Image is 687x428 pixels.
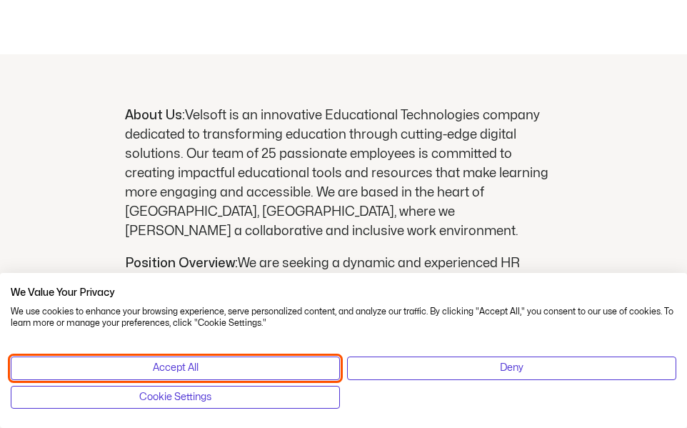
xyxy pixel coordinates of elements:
[11,386,340,409] button: Adjust cookie preferences
[153,360,199,376] span: Accept All
[139,389,211,405] span: Cookie Settings
[11,357,340,379] button: Accept all cookies
[11,306,676,330] p: We use cookies to enhance your browsing experience, serve personalized content, and analyze our t...
[347,357,676,379] button: Deny all cookies
[125,109,548,237] span: Velsoft is an innovative Educational Technologies company dedicated to transforming education thr...
[500,360,523,376] span: Deny
[11,287,676,299] h2: We Value Your Privacy
[125,109,185,121] span: About Us:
